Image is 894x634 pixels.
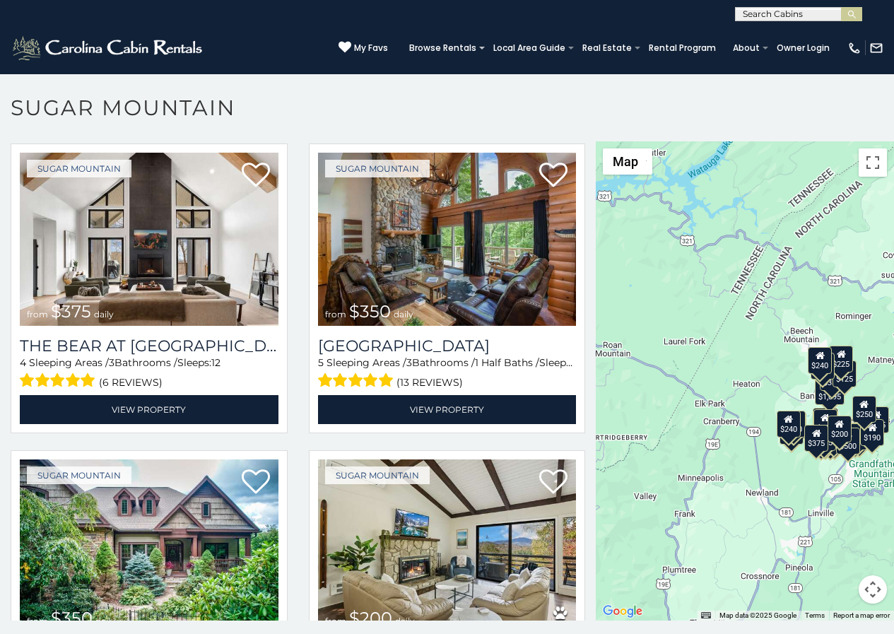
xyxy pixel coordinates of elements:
h3: Grouse Moor Lodge [318,336,577,356]
div: $250 [852,396,876,423]
span: from [325,309,346,319]
span: My Favs [354,42,388,54]
button: Change map style [603,148,652,175]
div: $300 [813,409,837,436]
span: from [325,616,346,626]
span: $350 [349,301,391,322]
a: Sugar Mountain [325,466,430,484]
span: 4 [20,356,26,369]
h3: The Bear At Sugar Mountain [20,336,278,356]
a: Sugar Mountain [325,160,430,177]
a: My Favs [339,41,388,55]
span: daily [94,309,114,319]
a: View Property [20,395,278,424]
a: View Property [318,395,577,424]
a: Terms [805,611,825,619]
span: $350 [51,608,93,628]
div: $240 [777,411,801,438]
div: $125 [833,360,857,387]
a: Sugar Mountain [27,466,131,484]
div: Sleeping Areas / Bathrooms / Sleeps: [20,356,278,392]
a: Browse Rentals [402,38,483,58]
img: The Bear At Sugar Mountain [20,153,278,326]
img: White-1-2.png [11,34,206,62]
div: $240 [808,347,832,374]
span: 1 Half Baths / [475,356,539,369]
span: 5 [318,356,324,369]
span: $375 [51,301,91,322]
button: Toggle fullscreen view [859,148,887,177]
span: 12 [211,356,220,369]
a: Local Area Guide [486,38,572,58]
a: Report a map error [833,611,890,619]
a: The Bear At [GEOGRAPHIC_DATA] [20,336,278,356]
a: Owner Login [770,38,837,58]
span: from [27,616,48,626]
button: Map camera controls [859,575,887,604]
span: Map [613,154,638,169]
img: Google [599,602,646,621]
span: from [27,309,48,319]
span: daily [95,616,115,626]
div: $155 [865,406,889,433]
div: $195 [843,423,867,450]
div: $200 [828,416,852,442]
a: Rental Program [642,38,723,58]
a: The Bear At Sugar Mountain from $375 daily [20,153,278,326]
a: Sugar Mountain [27,160,131,177]
img: Grouse Moor Lodge [318,153,577,326]
span: (13 reviews) [396,373,463,392]
span: 3 [406,356,412,369]
a: Real Estate [575,38,639,58]
span: (6 reviews) [99,373,163,392]
div: $1,095 [815,378,845,405]
a: Open this area in Google Maps (opens a new window) [599,602,646,621]
img: phone-regular-white.png [847,41,861,55]
span: 3 [109,356,114,369]
a: Add to favorites [539,161,567,191]
a: Add to favorites [539,468,567,498]
a: Add to favorites [242,468,270,498]
a: Add to favorites [242,161,270,191]
span: daily [395,616,415,626]
span: daily [394,309,413,319]
img: mail-regular-white.png [869,41,883,55]
a: Sweet Dreams Are Made Of Skis from $200 daily [318,459,577,633]
div: $225 [829,346,853,372]
span: $200 [349,608,392,628]
button: Keyboard shortcuts [701,611,711,621]
div: Sleeping Areas / Bathrooms / Sleeps: [318,356,577,392]
span: 12 [573,356,582,369]
div: $190 [860,419,884,446]
a: Grouse Moor Lodge from $350 daily [318,153,577,326]
div: $375 [805,425,829,452]
a: [GEOGRAPHIC_DATA] [318,336,577,356]
span: Map data ©2025 Google [719,611,796,619]
a: About [726,38,767,58]
a: Birds Nest On Sugar Mountain from $350 daily [20,459,278,633]
img: Birds Nest On Sugar Mountain [20,459,278,633]
img: Sweet Dreams Are Made Of Skis [318,459,577,633]
div: $190 [813,408,837,435]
